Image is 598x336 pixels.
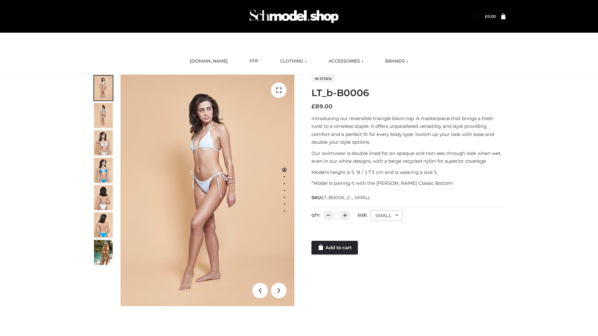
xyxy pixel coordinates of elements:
[94,158,113,183] img: ArielClassicBikiniTop_CloudNine_AzureSky_OW114ECO_4-scaled.jpg
[322,195,370,200] span: LT_B0006_2-_-SMALL
[245,54,263,68] a: FFP
[485,14,496,19] a: £0.00
[381,54,413,68] a: BRANDS
[485,14,487,19] span: £
[311,87,505,99] h1: LT_b-B0006
[94,185,113,210] img: ArielClassicBikiniTop_CloudNine_AzureSky_OW114ECO_7-scaled.jpg
[311,103,333,110] bdi: 89.00
[311,114,505,146] p: Introducing our reversible triangle bikini top. A masterpiece that brings a fresh twist to a time...
[311,168,505,176] p: Model’s height is 5 ‘8 / 173 cm and is wearing a size S.
[94,212,113,237] img: ArielClassicBikiniTop_CloudNine_AzureSky_OW114ECO_8-scaled.jpg
[358,213,367,217] label: Size:
[311,213,320,217] label: QTY:
[311,149,505,165] p: Our swimwear is double lined for an opaque and non-see-through look when wet, even in our white d...
[94,130,113,155] img: ArielClassicBikiniTop_CloudNine_AzureSky_OW114ECO_3-scaled.jpg
[324,54,368,68] a: ACCESSORIES
[121,75,294,306] img: ArielClassicBikiniTop_CloudNine_AzureSky_OW114ECO_1
[311,194,371,201] span: SKU:
[311,75,335,82] span: In stock
[311,103,315,110] span: £
[370,210,403,221] div: SMALL
[275,54,311,68] a: CLOTHING
[247,4,341,29] img: Schmodel Admin 964
[94,76,113,100] img: ArielClassicBikiniTop_CloudNine_AzureSky_OW114ECO_1-scaled.jpg
[185,54,232,68] a: [DOMAIN_NAME]
[94,103,113,128] img: ArielClassicBikiniTop_CloudNine_AzureSky_OW114ECO_2-scaled.jpg
[485,14,496,19] bdi: 0.00
[311,241,358,254] a: Add to cart
[94,240,113,265] img: Arieltop_CloudNine_AzureSky2.jpg
[311,179,505,187] p: *Model is pairing it with the [PERSON_NAME] Classic Bottom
